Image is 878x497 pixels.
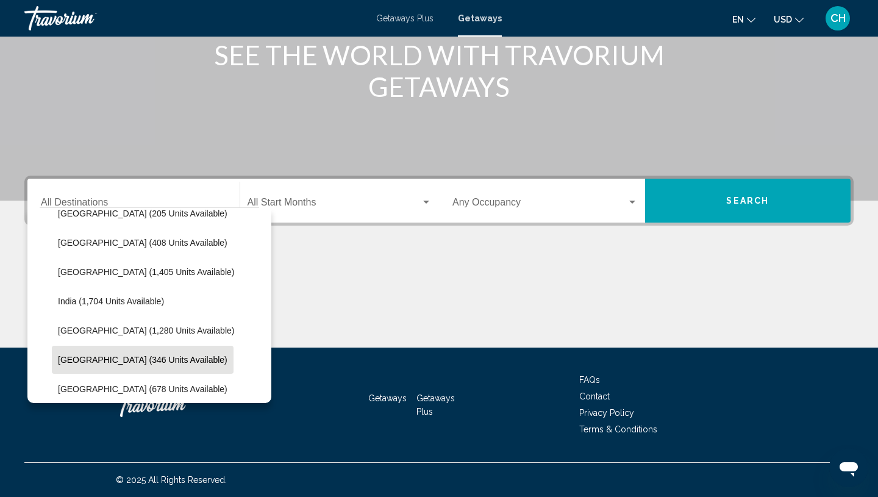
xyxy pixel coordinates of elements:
span: [GEOGRAPHIC_DATA] (1,405 units available) [58,267,234,277]
span: USD [774,15,792,24]
button: Change language [732,10,755,28]
a: Getaways [368,393,407,403]
button: [GEOGRAPHIC_DATA] (346 units available) [52,346,234,374]
iframe: Button to launch messaging window [829,448,868,487]
a: Getaways Plus [416,393,455,417]
span: [GEOGRAPHIC_DATA] (1,280 units available) [58,326,234,335]
button: User Menu [822,5,854,31]
div: Search widget [27,179,851,223]
button: [GEOGRAPHIC_DATA] (678 units available) [52,375,234,403]
span: Search [726,196,769,206]
span: [GEOGRAPHIC_DATA] (346 units available) [58,355,227,365]
a: Privacy Policy [579,408,634,418]
span: [GEOGRAPHIC_DATA] (678 units available) [58,384,227,394]
button: [GEOGRAPHIC_DATA] (1,280 units available) [52,316,240,345]
a: Travorium [116,387,238,423]
button: [GEOGRAPHIC_DATA] (205 units available) [52,199,234,227]
button: Change currency [774,10,804,28]
a: FAQs [579,375,600,385]
span: © 2025 All Rights Reserved. [116,475,227,485]
button: [GEOGRAPHIC_DATA] (1,405 units available) [52,258,240,286]
span: India (1,704 units available) [58,296,164,306]
a: Getaways Plus [376,13,434,23]
span: [GEOGRAPHIC_DATA] (408 units available) [58,238,227,248]
span: CH [830,12,846,24]
button: [GEOGRAPHIC_DATA] (408 units available) [52,229,234,257]
a: Contact [579,392,610,401]
button: India (1,704 units available) [52,287,170,315]
a: Terms & Conditions [579,424,657,434]
h1: SEE THE WORLD WITH TRAVORIUM GETAWAYS [210,39,668,102]
span: en [732,15,744,24]
a: Travorium [24,6,364,30]
a: Getaways [458,13,502,23]
button: Search [645,179,851,223]
span: [GEOGRAPHIC_DATA] (205 units available) [58,209,227,218]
